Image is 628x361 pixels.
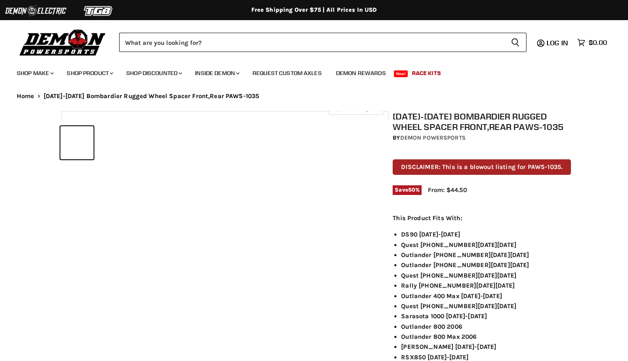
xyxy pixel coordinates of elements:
[401,260,571,270] li: Outlander [PHONE_NUMBER][DATE][DATE]
[10,65,59,82] a: Shop Make
[4,3,67,19] img: Demon Electric Logo 2
[119,33,526,52] form: Product
[60,126,94,159] button: 2002-2016 Bombardier Rugged Wheel Spacer Front,Rear PAWS-1035 thumbnail
[393,133,571,143] div: by
[401,301,571,311] li: Quest [PHONE_NUMBER][DATE][DATE]
[333,106,379,112] span: Click to expand
[44,93,260,100] span: [DATE]-[DATE] Bombardier Rugged Wheel Spacer Front,Rear PAWS-1035
[393,185,422,195] span: Save %
[401,291,571,301] li: Outlander 400 Max [DATE]-[DATE]
[504,33,526,52] button: Search
[589,39,607,47] span: $0.00
[394,70,408,77] span: New!
[67,3,130,19] img: TGB Logo 2
[408,187,415,193] span: 50
[401,322,571,332] li: Outlander 800 2006
[401,311,571,321] li: Sarasota 1000 [DATE]-[DATE]
[401,332,571,342] li: Outlander 800 Max 2006
[393,159,571,175] p: DISCLAIMER: This is a blowout listing for PAWS-1035.
[119,33,504,52] input: Search
[401,250,571,260] li: Outlander [PHONE_NUMBER][DATE][DATE]
[17,93,34,100] a: Home
[573,36,611,49] a: $0.00
[393,111,571,132] h1: [DATE]-[DATE] Bombardier Rugged Wheel Spacer Front,Rear PAWS-1035
[60,65,118,82] a: Shop Product
[17,27,109,57] img: Demon Powersports
[120,65,187,82] a: Shop Discounted
[428,186,467,194] span: From: $44.50
[246,65,328,82] a: Request Custom Axles
[401,240,571,250] li: Quest [PHONE_NUMBER][DATE][DATE]
[547,39,568,47] span: Log in
[401,270,571,280] li: Quest [PHONE_NUMBER][DATE][DATE]
[400,134,466,141] a: Demon Powersports
[401,229,571,239] li: DS90 [DATE]-[DATE]
[401,342,571,352] li: [PERSON_NAME] [DATE]-[DATE]
[406,65,447,82] a: Race Kits
[401,280,571,291] li: Rally [PHONE_NUMBER][DATE][DATE]
[393,213,571,223] p: This Product Fits With:
[189,65,245,82] a: Inside Demon
[10,61,605,82] ul: Main menu
[330,65,392,82] a: Demon Rewards
[543,39,573,47] a: Log in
